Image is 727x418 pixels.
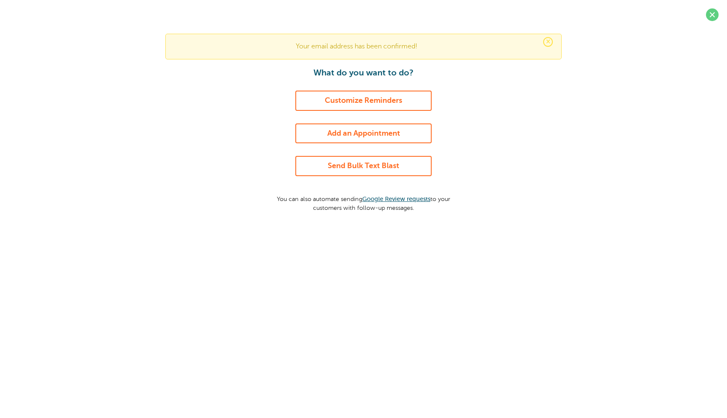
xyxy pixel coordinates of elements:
p: You can also automate sending to your customers with follow-up messages. [269,189,458,212]
span: × [543,37,553,47]
a: Send Bulk Text Blast [295,156,432,176]
p: Your email address has been confirmed! [174,43,553,51]
a: Google Review requests [362,196,430,202]
a: Customize Reminders [295,91,432,111]
h1: What do you want to do? [269,68,458,78]
a: Add an Appointment [295,123,432,144]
